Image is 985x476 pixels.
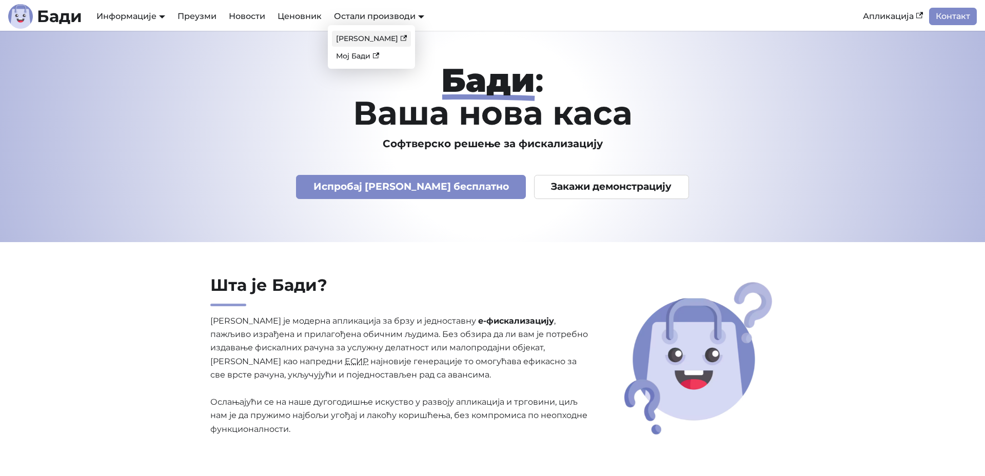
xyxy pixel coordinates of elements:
strong: е-фискализацију [478,316,554,326]
a: Контакт [929,8,977,25]
img: Лого [8,4,33,29]
b: Бади [37,8,82,25]
img: Шта је Бади? [621,279,776,438]
p: [PERSON_NAME] је модерна апликација за брзу и једноставну , пажљиво израђена и прилагођена обични... [210,314,589,437]
a: Ценовник [271,8,328,25]
a: Новости [223,8,271,25]
h3: Софтверско решење за фискализацију [162,137,823,150]
a: Преузми [171,8,223,25]
a: [PERSON_NAME] [332,31,411,47]
abbr: Електронски систем за издавање рачуна [345,356,368,366]
h1: : Ваша нова каса [162,64,823,129]
a: Апликација [857,8,929,25]
strong: Бади [441,60,535,100]
a: ЛогоБади [8,4,82,29]
a: Остали производи [334,11,424,21]
a: Информације [96,11,165,21]
a: Закажи демонстрацију [534,175,689,199]
a: Испробај [PERSON_NAME] бесплатно [296,175,526,199]
a: Мој Бади [332,48,411,64]
h2: Шта је Бади? [210,275,589,306]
